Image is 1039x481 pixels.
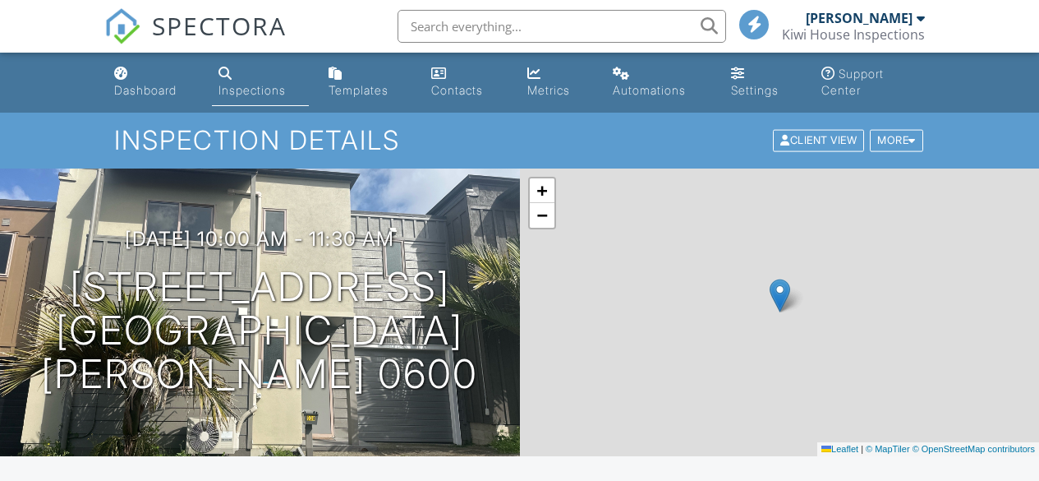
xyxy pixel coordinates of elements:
h3: [DATE] 10:00 am - 11:30 am [125,228,394,250]
span: SPECTORA [152,8,287,43]
div: Inspections [218,83,286,97]
div: Automations [613,83,686,97]
div: More [870,130,923,152]
span: | [861,444,863,454]
a: SPECTORA [104,22,287,57]
a: Contacts [425,59,508,106]
div: Settings [731,83,779,97]
a: Inspections [212,59,309,106]
a: Zoom out [530,203,554,228]
a: Metrics [521,59,593,106]
div: Dashboard [114,83,177,97]
div: Client View [773,130,864,152]
a: Settings [724,59,802,106]
div: Templates [329,83,388,97]
a: Dashboard [108,59,200,106]
div: Support Center [821,67,884,97]
h1: Inspection Details [114,126,924,155]
a: © OpenStreetMap contributors [913,444,1035,454]
a: Templates [322,59,411,106]
a: © MapTiler [866,444,910,454]
span: − [536,205,547,225]
div: Contacts [431,83,483,97]
h1: [STREET_ADDRESS] [GEOGRAPHIC_DATA][PERSON_NAME] 0600 [26,266,494,395]
img: Marker [770,279,790,312]
span: + [536,180,547,201]
div: [PERSON_NAME] [806,10,913,26]
div: Kiwi House Inspections [782,26,925,43]
a: Zoom in [530,178,554,203]
a: Client View [771,133,868,146]
input: Search everything... [398,10,726,43]
a: Leaflet [821,444,858,454]
div: Metrics [527,83,570,97]
img: The Best Home Inspection Software - Spectora [104,8,140,44]
a: Automations (Basic) [606,59,712,106]
a: Support Center [815,59,931,106]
